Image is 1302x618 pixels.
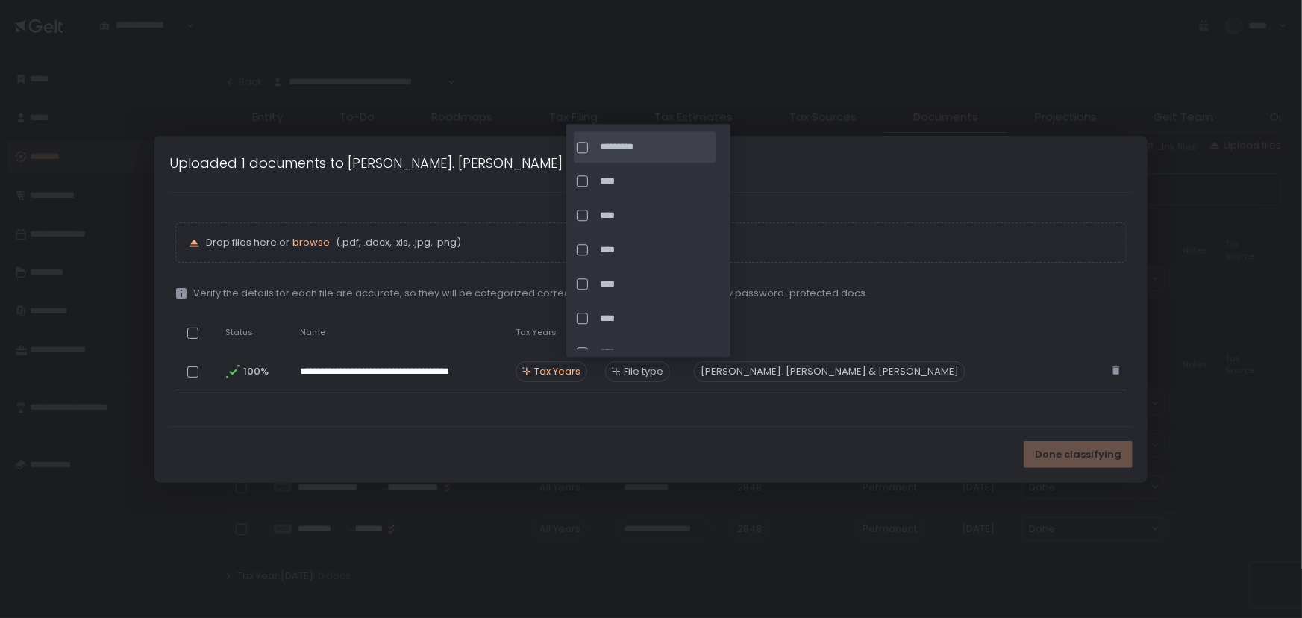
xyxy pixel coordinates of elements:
[206,236,1115,249] p: Drop files here or
[300,327,325,338] span: Name
[694,361,965,382] div: [PERSON_NAME]. [PERSON_NAME] & [PERSON_NAME]
[333,236,461,249] span: (.pdf, .docx, .xls, .jpg, .png)
[516,327,557,338] span: Tax Years
[193,287,868,300] span: Verify the details for each file are accurate, so they will be categorized correctly and your tea...
[624,365,663,378] span: File type
[534,365,580,378] span: Tax Years
[225,327,253,338] span: Status
[169,153,684,173] h1: Uploaded 1 documents to [PERSON_NAME]. [PERSON_NAME] & [PERSON_NAME]
[243,365,267,378] span: 100%
[292,236,330,249] button: browse
[292,235,330,249] span: browse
